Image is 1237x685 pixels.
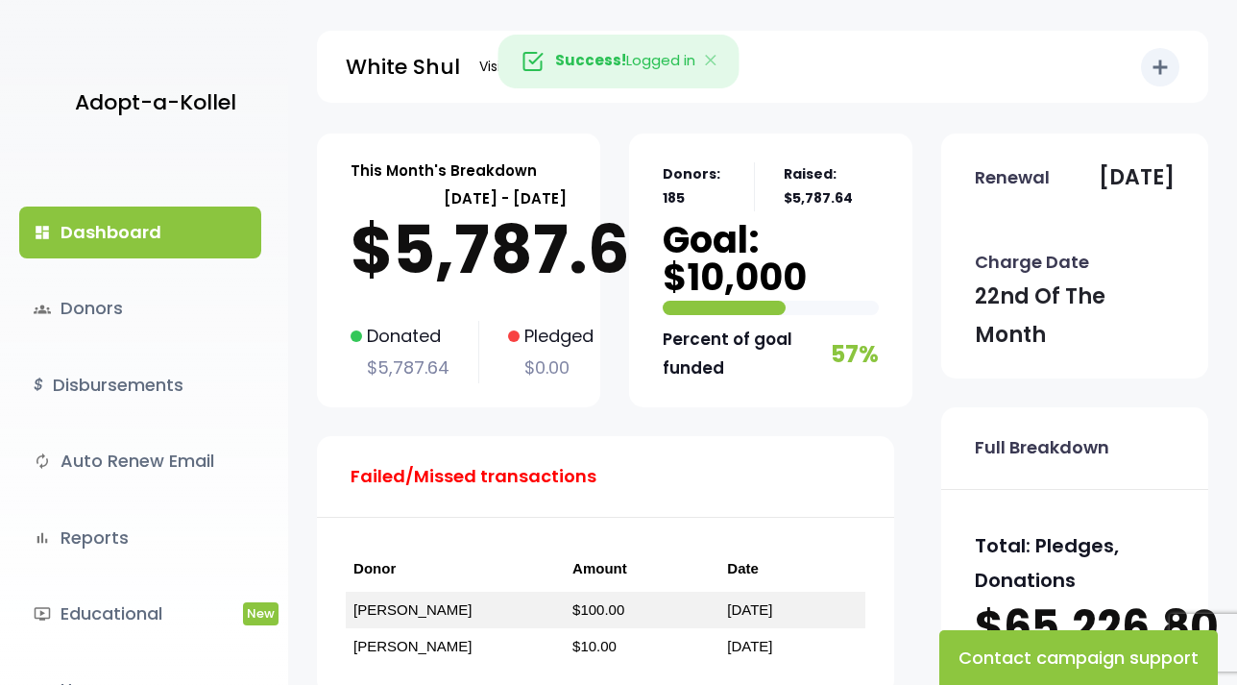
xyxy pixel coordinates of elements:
p: Charge Date [975,247,1089,278]
a: $100.00 [572,601,624,618]
p: Adopt-a-Kollel [75,84,236,122]
button: Close [683,36,739,87]
a: [DATE] [727,638,772,654]
a: Adopt-a-Kollel [65,56,236,149]
p: $5,787.64 [351,211,567,288]
th: Amount [565,547,719,592]
p: This Month's Breakdown [351,158,537,183]
p: Pledged [508,321,594,352]
p: 57% [831,333,879,375]
p: Failed/Missed transactions [351,461,596,492]
a: groupsDonors [19,282,261,334]
p: $0.00 [508,353,594,383]
span: groups [34,301,51,318]
div: Logged in [498,35,740,88]
p: Total: Pledges, Donations [975,528,1175,598]
span: New [243,602,279,624]
p: Raised: $5,787.64 [784,162,879,210]
button: Contact campaign support [939,630,1218,685]
p: 22nd of the month [975,278,1175,354]
th: Date [719,547,865,592]
a: $Disbursements [19,359,261,411]
a: Visit Site [470,48,545,86]
p: Percent of goal funded [663,325,826,383]
a: [PERSON_NAME] [353,638,472,654]
a: [PERSON_NAME] [353,601,472,618]
button: add [1141,48,1179,86]
p: Goal: $10,000 [663,221,879,296]
a: $10.00 [572,638,617,654]
strong: Success! [555,50,626,70]
i: dashboard [34,224,51,241]
i: ondemand_video [34,605,51,623]
i: $ [34,372,43,400]
p: Donors: 185 [663,162,725,210]
p: [DATE] [1099,159,1175,197]
p: [DATE] - [DATE] [351,185,567,211]
p: Renewal [975,162,1050,193]
a: [DATE] [727,601,772,618]
a: bar_chartReports [19,512,261,564]
th: Donor [346,547,565,592]
p: $5,787.64 [351,353,449,383]
i: autorenew [34,453,51,470]
a: ondemand_videoEducationalNew [19,588,261,640]
a: dashboardDashboard [19,207,261,258]
p: $65,226.80 [975,598,1175,657]
i: add [1149,56,1172,79]
i: bar_chart [34,529,51,547]
p: White Shul [346,48,460,86]
p: Donated [351,321,449,352]
a: autorenewAuto Renew Email [19,435,261,487]
p: Full Breakdown [975,432,1109,463]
